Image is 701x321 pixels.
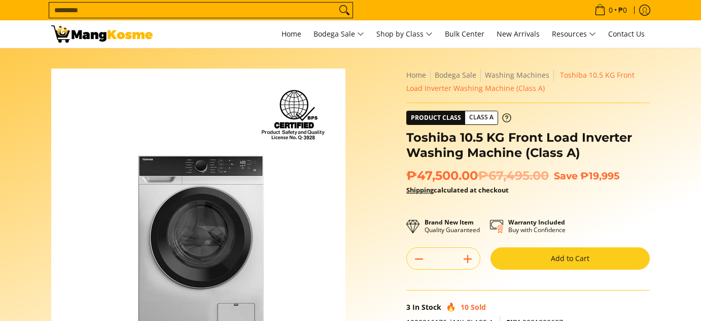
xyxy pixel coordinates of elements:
[445,29,484,39] span: Bulk Center
[282,29,301,39] span: Home
[608,29,645,39] span: Contact Us
[492,20,545,48] a: New Arrivals
[406,168,549,183] span: ₱47,500.00
[406,302,410,312] span: 3
[554,170,578,182] span: Save
[336,3,353,18] button: Search
[607,7,614,14] span: 0
[425,218,474,227] strong: Brand New Item
[547,20,601,48] a: Resources
[407,251,431,267] button: Subtract
[406,185,509,195] strong: calculated at checkout
[603,20,650,48] a: Contact Us
[406,70,426,80] a: Home
[497,29,540,39] span: New Arrivals
[425,218,480,234] p: Quality Guaranteed
[455,251,480,267] button: Add
[376,28,433,41] span: Shop by Class
[478,168,549,183] del: ₱67,495.00
[591,5,630,16] span: •
[406,70,635,93] span: Toshiba 10.5 KG Front Load Inverter Washing Machine (Class A)
[461,302,469,312] span: 10
[485,70,549,80] a: Washing Machines
[406,111,511,125] a: Product Class Class A
[406,69,650,95] nav: Breadcrumbs
[471,302,486,312] span: Sold
[465,111,498,124] span: Class A
[580,170,619,182] span: ₱19,995
[552,28,596,41] span: Resources
[617,7,628,14] span: ₱0
[276,20,306,48] a: Home
[407,111,465,124] span: Product Class
[508,218,565,227] strong: Warranty Included
[163,20,650,48] nav: Main Menu
[51,25,153,43] img: Toshiba Automatic Front Load Washing Machine (Class A) l Mang Kosme
[406,185,434,195] a: Shipping
[440,20,489,48] a: Bulk Center
[406,130,650,160] h1: Toshiba 10.5 KG Front Load Inverter Washing Machine (Class A)
[371,20,438,48] a: Shop by Class
[308,20,369,48] a: Bodega Sale
[490,247,650,270] button: Add to Cart
[412,302,441,312] span: In Stock
[435,70,476,80] a: Bodega Sale
[508,218,566,234] p: Buy with Confidence
[313,28,364,41] span: Bodega Sale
